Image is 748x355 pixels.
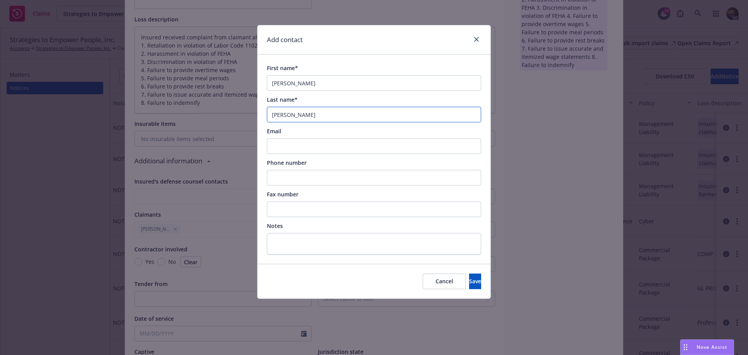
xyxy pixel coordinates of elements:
button: Save [469,274,481,289]
div: Drag to move [681,340,690,355]
button: Cancel [423,274,466,289]
span: Email [267,127,281,135]
span: Cancel [436,277,453,285]
span: First name* [267,64,298,72]
span: Notes [267,222,283,230]
button: Nova Assist [680,339,734,355]
span: Fax number [267,191,298,198]
span: Last name* [267,96,298,103]
span: Nova Assist [697,344,727,350]
h1: Add contact [267,35,303,45]
span: Phone number [267,159,307,166]
a: close [472,35,481,44]
span: Save [469,277,481,285]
